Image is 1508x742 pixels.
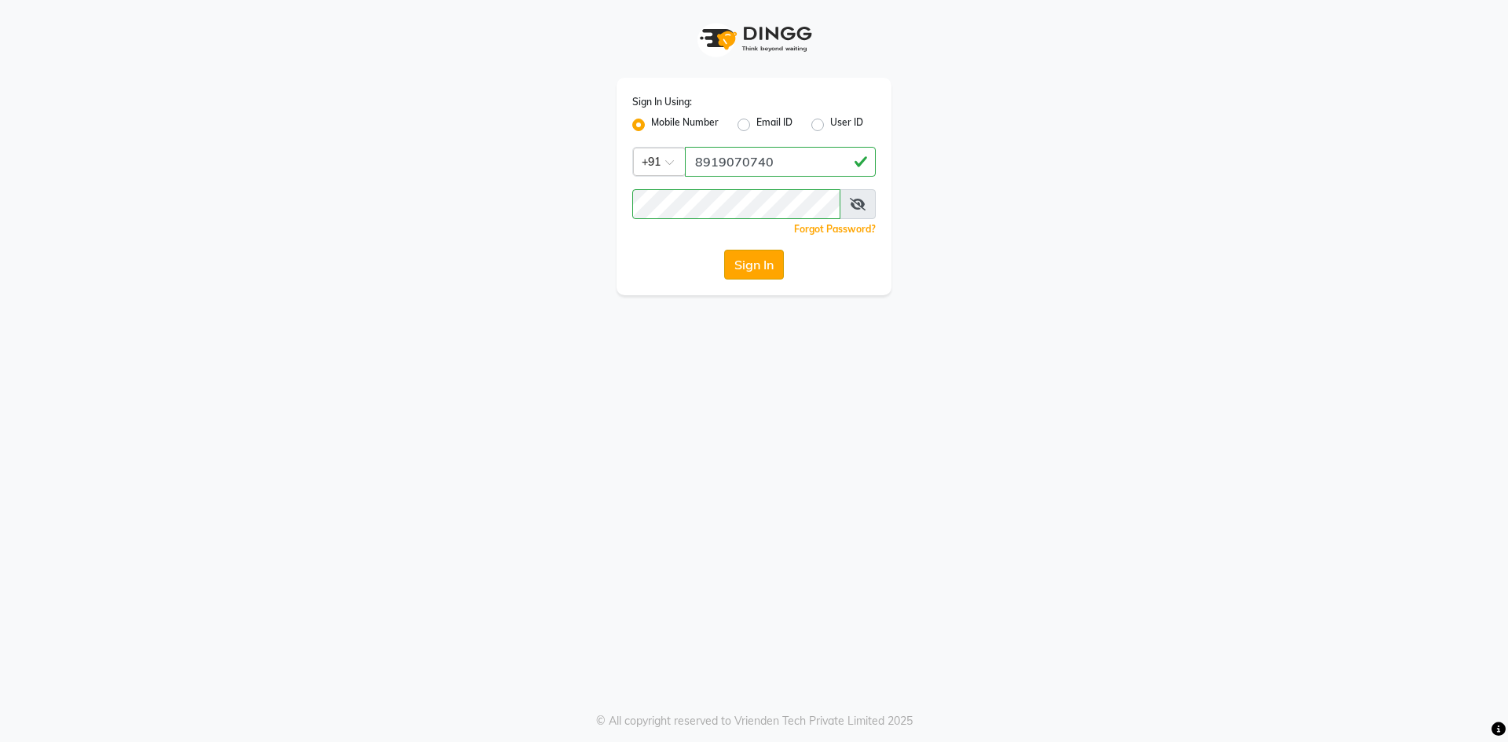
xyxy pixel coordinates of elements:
button: Sign In [724,250,784,280]
label: Mobile Number [651,115,719,134]
img: logo1.svg [691,16,817,62]
input: Username [632,189,840,219]
input: Username [685,147,876,177]
label: Sign In Using: [632,95,692,109]
label: Email ID [756,115,792,134]
a: Forgot Password? [794,223,876,235]
label: User ID [830,115,863,134]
